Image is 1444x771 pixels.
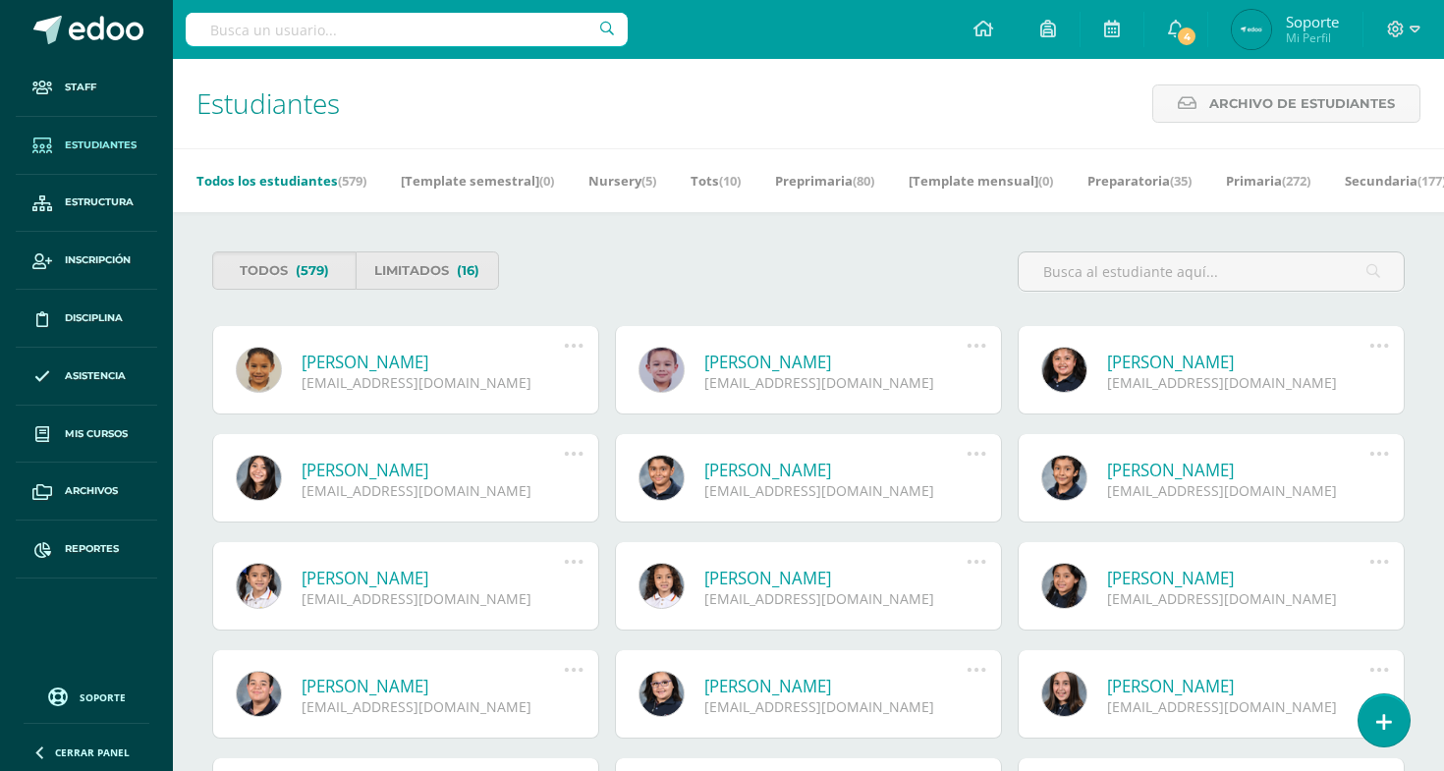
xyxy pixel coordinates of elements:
div: [EMAIL_ADDRESS][DOMAIN_NAME] [302,481,564,500]
a: [PERSON_NAME] [302,459,564,481]
span: Cerrar panel [55,745,130,759]
a: [PERSON_NAME] [704,675,967,697]
a: Asistencia [16,348,157,406]
a: [PERSON_NAME] [1107,459,1369,481]
a: Reportes [16,521,157,578]
span: Asistencia [65,368,126,384]
span: (0) [539,172,554,190]
a: Estudiantes [16,117,157,175]
span: Disciplina [65,310,123,326]
div: [EMAIL_ADDRESS][DOMAIN_NAME] [302,697,564,716]
a: Preparatoria(35) [1087,165,1192,196]
span: (579) [338,172,366,190]
a: Staff [16,59,157,117]
a: [PERSON_NAME] [302,351,564,373]
div: [EMAIL_ADDRESS][DOMAIN_NAME] [302,589,564,608]
a: [Template semestral](0) [401,165,554,196]
span: Inscripción [65,252,131,268]
span: Archivos [65,483,118,499]
span: (16) [457,252,479,289]
a: Archivo de Estudiantes [1152,84,1420,123]
div: [EMAIL_ADDRESS][DOMAIN_NAME] [1107,373,1369,392]
div: [EMAIL_ADDRESS][DOMAIN_NAME] [1107,589,1369,608]
span: Estructura [65,194,134,210]
div: [EMAIL_ADDRESS][DOMAIN_NAME] [704,373,967,392]
input: Busca un usuario... [186,13,628,46]
a: Primaria(272) [1226,165,1310,196]
div: [EMAIL_ADDRESS][DOMAIN_NAME] [1107,481,1369,500]
div: [EMAIL_ADDRESS][DOMAIN_NAME] [704,697,967,716]
span: (5) [641,172,656,190]
a: Nursery(5) [588,165,656,196]
a: Archivos [16,463,157,521]
img: 0f7ef3388523656396c81bc75f105008.png [1232,10,1271,49]
span: Mi Perfil [1286,29,1339,46]
div: [EMAIL_ADDRESS][DOMAIN_NAME] [302,373,564,392]
a: Tots(10) [691,165,741,196]
a: [PERSON_NAME] [302,567,564,589]
a: [PERSON_NAME] [302,675,564,697]
a: Limitados(16) [356,251,499,290]
div: [EMAIL_ADDRESS][DOMAIN_NAME] [704,589,967,608]
a: [PERSON_NAME] [704,351,967,373]
div: [EMAIL_ADDRESS][DOMAIN_NAME] [1107,697,1369,716]
a: Inscripción [16,232,157,290]
a: Todos(579) [212,251,356,290]
a: Estructura [16,175,157,233]
a: Mis cursos [16,406,157,464]
a: Soporte [24,683,149,709]
span: Mis cursos [65,426,128,442]
span: Soporte [1286,12,1339,31]
a: [PERSON_NAME] [1107,567,1369,589]
div: [EMAIL_ADDRESS][DOMAIN_NAME] [704,481,967,500]
a: [PERSON_NAME] [1107,675,1369,697]
span: 4 [1176,26,1197,47]
a: Disciplina [16,290,157,348]
span: Archivo de Estudiantes [1209,85,1395,122]
input: Busca al estudiante aquí... [1019,252,1404,291]
a: Preprimaria(80) [775,165,874,196]
a: [PERSON_NAME] [704,459,967,481]
span: Reportes [65,541,119,557]
a: [Template mensual](0) [909,165,1053,196]
span: (272) [1282,172,1310,190]
a: [PERSON_NAME] [1107,351,1369,373]
span: (0) [1038,172,1053,190]
span: Soporte [80,690,126,704]
a: [PERSON_NAME] [704,567,967,589]
span: (80) [853,172,874,190]
a: Todos los estudiantes(579) [196,165,366,196]
span: (10) [719,172,741,190]
span: Staff [65,80,96,95]
span: Estudiantes [65,138,137,153]
span: (579) [296,252,329,289]
span: Estudiantes [196,84,340,122]
span: (35) [1170,172,1192,190]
